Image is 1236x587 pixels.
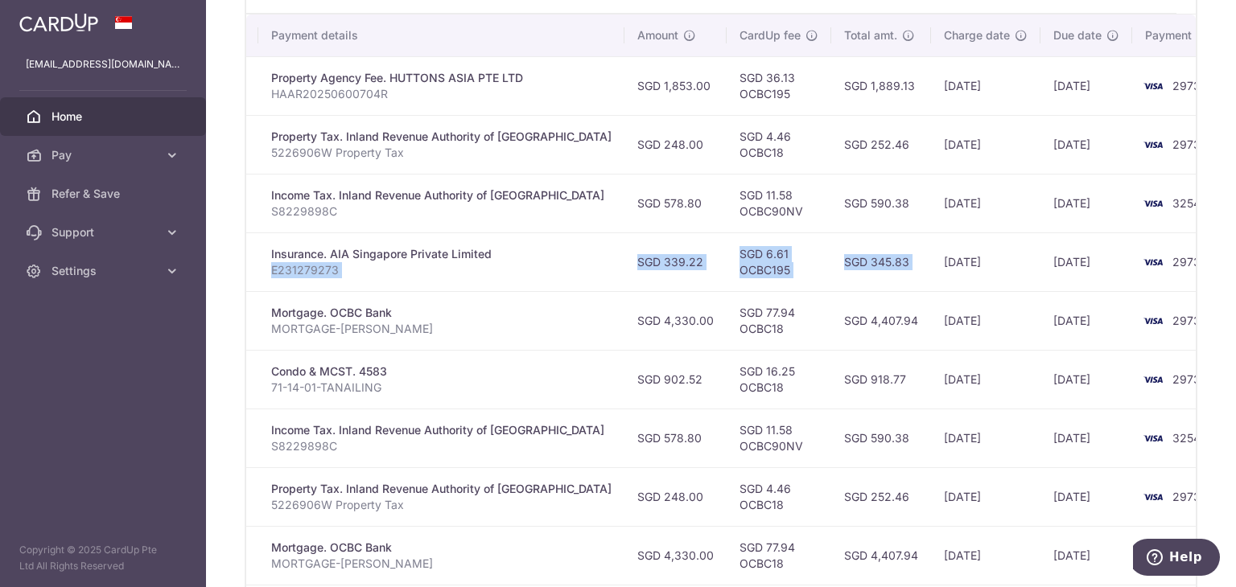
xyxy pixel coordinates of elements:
td: SGD 77.94 OCBC18 [727,291,831,350]
td: SGD 578.80 [624,408,727,467]
span: 2973 [1172,79,1201,92]
td: SGD 252.46 [831,467,931,526]
img: Bank Card [1137,194,1169,213]
div: Property Tax. Inland Revenue Authority of [GEOGRAPHIC_DATA] [271,481,612,497]
div: Mortgage. OCBC Bank [271,305,612,321]
div: Condo & MCST. 4583 [271,363,612,380]
td: [DATE] [1040,291,1132,350]
span: Charge date [944,27,1010,43]
td: [DATE] [1040,408,1132,467]
div: Mortgage. OCBC Bank [271,540,612,556]
img: CardUp [19,13,98,32]
img: Bank Card [1137,429,1169,448]
p: MORTGAGE-[PERSON_NAME] [271,556,612,572]
td: [DATE] [1040,526,1132,585]
td: SGD 252.46 [831,115,931,174]
span: 2973 [1172,255,1201,269]
p: E231279273 [271,262,612,278]
th: Payment details [258,14,624,56]
td: SGD 77.94 OCBC18 [727,526,831,585]
span: 3254 [1172,196,1201,210]
td: [DATE] [931,115,1040,174]
td: SGD 918.77 [831,350,931,408]
p: S8229898C [271,203,612,220]
img: Bank Card [1137,311,1169,330]
td: SGD 11.58 OCBC90NV [727,174,831,232]
td: SGD 1,889.13 [831,56,931,115]
td: SGD 1,853.00 [624,56,727,115]
span: 2973 [1172,138,1201,151]
iframe: Opens a widget where you can find more information [1133,539,1220,579]
span: 2973 [1172,314,1201,327]
td: SGD 4.46 OCBC18 [727,115,831,174]
td: [DATE] [931,408,1040,467]
td: [DATE] [1040,350,1132,408]
img: Bank Card [1137,76,1169,96]
span: Total amt. [844,27,897,43]
span: Home [51,109,158,125]
span: CardUp fee [740,27,801,43]
td: SGD 4,407.94 [831,291,931,350]
span: Refer & Save [51,186,158,202]
td: SGD 345.83 [831,232,931,291]
p: S8229898C [271,438,612,454]
span: 2973 [1172,490,1201,503]
td: SGD 339.22 [624,232,727,291]
img: Bank Card [1137,370,1169,389]
td: SGD 4,330.00 [624,291,727,350]
td: [DATE] [931,526,1040,585]
p: 5226906W Property Tax [271,497,612,513]
div: Income Tax. Inland Revenue Authority of [GEOGRAPHIC_DATA] [271,422,612,438]
img: Bank Card [1137,487,1169,507]
div: Property Agency Fee. HUTTONS ASIA PTE LTD [271,70,612,86]
td: SGD 590.38 [831,408,931,467]
td: [DATE] [1040,115,1132,174]
td: [DATE] [931,232,1040,291]
p: 5226906W Property Tax [271,145,612,161]
td: SGD 36.13 OCBC195 [727,56,831,115]
span: Pay [51,147,158,163]
p: MORTGAGE-[PERSON_NAME] [271,321,612,337]
div: Insurance. AIA Singapore Private Limited [271,246,612,262]
td: SGD 11.58 OCBC90NV [727,408,831,467]
span: Due date [1053,27,1102,43]
td: SGD 4.46 OCBC18 [727,467,831,526]
td: [DATE] [931,291,1040,350]
td: SGD 248.00 [624,115,727,174]
td: SGD 902.52 [624,350,727,408]
td: SGD 590.38 [831,174,931,232]
td: [DATE] [1040,467,1132,526]
div: Income Tax. Inland Revenue Authority of [GEOGRAPHIC_DATA] [271,187,612,203]
td: [DATE] [931,174,1040,232]
span: 2973 [1172,372,1201,386]
td: SGD 4,407.94 [831,526,931,585]
span: Amount [637,27,678,43]
td: [DATE] [931,350,1040,408]
p: [EMAIL_ADDRESS][DOMAIN_NAME] [26,56,180,72]
p: HAAR20250600704R [271,86,612,102]
span: Settings [51,263,158,279]
td: SGD 578.80 [624,174,727,232]
span: Support [51,224,158,240]
td: SGD 4,330.00 [624,526,727,585]
td: [DATE] [1040,232,1132,291]
td: [DATE] [931,467,1040,526]
div: Property Tax. Inland Revenue Authority of [GEOGRAPHIC_DATA] [271,129,612,145]
td: [DATE] [1040,174,1132,232]
td: [DATE] [931,56,1040,115]
td: [DATE] [1040,56,1132,115]
span: 3254 [1172,431,1201,445]
p: 71-14-01-TANAILING [271,380,612,396]
img: Bank Card [1137,252,1169,272]
td: SGD 6.61 OCBC195 [727,232,831,291]
td: SGD 16.25 OCBC18 [727,350,831,408]
img: Bank Card [1137,135,1169,154]
td: SGD 248.00 [624,467,727,526]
